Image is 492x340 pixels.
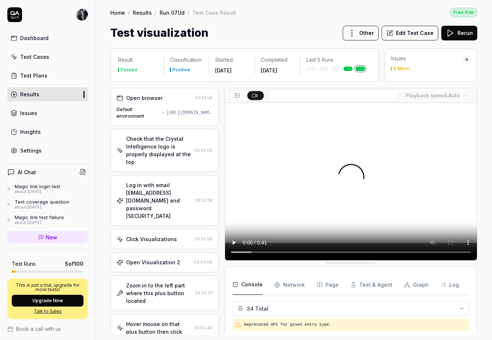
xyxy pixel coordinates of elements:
a: Insights [7,125,88,139]
a: Run 07Ud [160,9,185,16]
div: Magic link test failure [15,214,64,220]
div: Test coverage question [15,199,69,205]
a: Test Cases [7,50,88,64]
span: 5 of 100 [65,260,83,268]
time: 03:53:37 [195,290,213,296]
div: about [DATE] [15,205,69,210]
h5: Test Runs [12,261,36,267]
a: Results [133,9,152,16]
div: Test Plans [20,72,47,79]
div: Click Visualizations [126,235,177,243]
a: Magic link login testabout [DATE] [7,183,88,194]
div: Magic link login test [15,183,60,189]
div: Results [20,90,39,98]
div: Settings [20,147,42,154]
button: Console [232,275,263,295]
a: Results [7,87,88,101]
div: Insights [20,128,41,136]
a: Home [110,9,125,16]
a: Settings [7,143,88,158]
div: [URL][DOMAIN_NAME] [167,110,213,116]
div: Free Plan [450,8,477,17]
img: 05712e90-f4ae-4f2d-bd35-432edce69fe3.jpeg [76,9,88,21]
p: Last 5 Runs [306,56,365,64]
div: / [188,9,189,16]
div: Zoom in to the left part where this plus button located [126,282,192,305]
div: about [DATE] [15,189,60,194]
p: Completed [261,56,294,64]
time: 03:53:08 [194,260,213,265]
span: Book a call with us [16,325,61,333]
p: Result [118,56,158,64]
time: 03:52:05 [194,148,213,153]
button: Other [343,26,379,40]
div: Dashboard [20,34,49,42]
button: Test & Agent [350,275,392,295]
div: Default environment [117,106,159,119]
button: Rerun [441,26,477,40]
button: Graph [404,275,429,295]
span: New [46,233,57,241]
button: Edit Test Case [382,26,438,40]
p: This is just a trial, upgrade for more tests! [12,283,83,292]
a: Issues [7,106,88,120]
div: Playback speed: [406,92,460,99]
div: Positive [172,68,190,72]
div: Hover mouse on that plus button then click [126,320,191,336]
a: Test Plans [7,68,88,83]
time: [DATE] [261,67,277,74]
a: Talk to Sales [12,308,83,315]
div: Open Visualization 2 [126,258,180,266]
div: Passed [121,68,137,72]
time: 03:52:56 [194,236,213,241]
a: Book a call with us [7,325,88,333]
h4: AI Chat [18,168,36,176]
button: Page [317,275,339,295]
time: [DATE] [215,67,232,74]
a: New [7,231,88,243]
div: about [DATE] [15,220,64,225]
div: Test Case Result [192,9,236,16]
h1: Test visualization [110,25,208,41]
a: Test coverage questionabout [DATE] [7,199,88,210]
button: Upgrade Now [12,295,83,307]
div: / [128,9,130,16]
a: Dashboard [7,31,88,45]
div: 6 Minor [393,67,410,71]
div: Issues [20,109,37,117]
time: 03:51:56 [195,95,213,100]
p: Classification [170,56,203,64]
div: / [155,9,157,16]
a: Magic link test failureabout [DATE] [7,214,88,225]
button: Network [274,275,305,295]
pre: Deprecated API for given entry type. [244,322,467,328]
button: Log [441,275,459,295]
p: Started [215,56,249,64]
div: Check that the Crystal Intelligence logo is properly displayed at the top [126,135,191,166]
time: 03:53:49 [194,325,213,330]
div: Test Cases [20,53,49,61]
div: Issues [391,55,461,62]
div: Open browser [126,94,163,102]
time: 03:52:16 [195,198,213,203]
button: Free Plan [450,7,477,17]
div: Log in with email [EMAIL_ADDRESS][DOMAIN_NAME] and password [SECURITY_DATA] [126,181,192,220]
